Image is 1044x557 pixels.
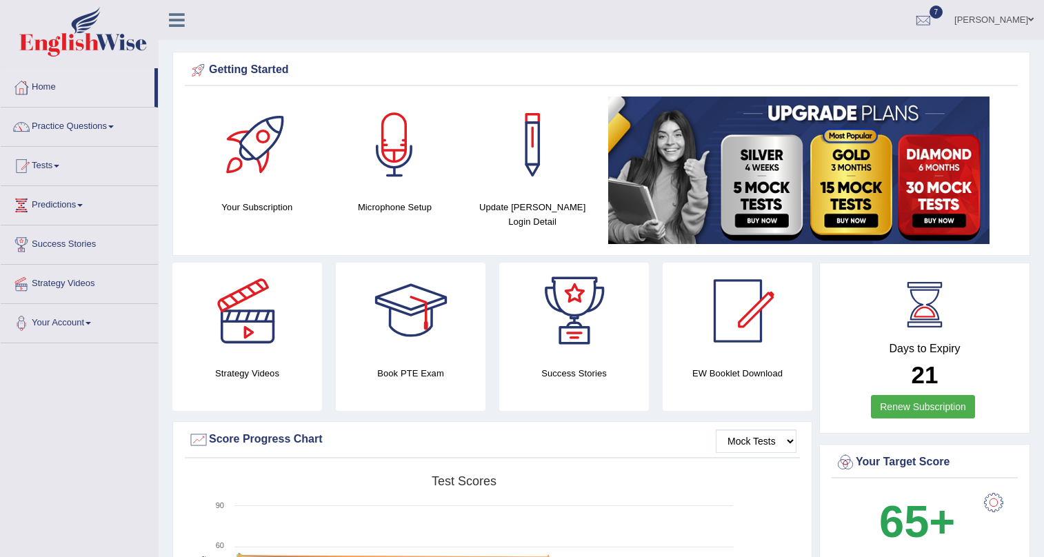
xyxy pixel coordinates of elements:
h4: Your Subscription [195,200,319,214]
img: small5.jpg [608,97,990,244]
b: 65+ [879,496,955,547]
b: 21 [912,361,938,388]
h4: Success Stories [499,366,649,381]
a: Renew Subscription [871,395,975,418]
span: 7 [930,6,943,19]
h4: Update [PERSON_NAME] Login Detail [470,200,594,229]
div: Score Progress Chart [188,429,796,450]
a: Your Account [1,304,158,338]
a: Strategy Videos [1,265,158,299]
a: Predictions [1,186,158,221]
h4: Days to Expiry [835,343,1014,355]
a: Tests [1,147,158,181]
div: Getting Started [188,60,1014,81]
h4: Book PTE Exam [336,366,485,381]
h4: Microphone Setup [333,200,457,214]
tspan: Test scores [432,474,496,488]
h4: Strategy Videos [172,366,322,381]
a: Home [1,68,154,103]
a: Success Stories [1,225,158,260]
a: Practice Questions [1,108,158,142]
text: 90 [216,501,224,509]
div: Your Target Score [835,452,1014,473]
h4: EW Booklet Download [663,366,812,381]
text: 60 [216,541,224,549]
